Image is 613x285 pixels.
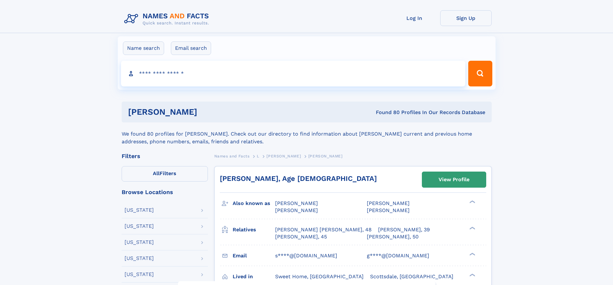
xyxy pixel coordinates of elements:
div: ❯ [468,226,476,230]
button: Search Button [468,61,492,86]
label: Filters [122,166,208,182]
span: [PERSON_NAME] [275,200,318,206]
span: [PERSON_NAME] [275,207,318,213]
label: Name search [123,41,164,55]
div: We found 80 profiles for [PERSON_NAME]. Check out our directory to find information about [PERSON... [122,122,492,146]
a: [PERSON_NAME], Age [DEMOGRAPHIC_DATA] [220,174,377,183]
h3: Lived in [233,271,275,282]
span: Sweet Home, [GEOGRAPHIC_DATA] [275,273,364,280]
div: Filters [122,153,208,159]
a: [PERSON_NAME] [PERSON_NAME], 48 [275,226,372,233]
div: View Profile [439,172,469,187]
a: [PERSON_NAME], 39 [378,226,430,233]
a: [PERSON_NAME], 50 [367,233,419,240]
a: Sign Up [440,10,492,26]
a: Names and Facts [214,152,250,160]
h3: Email [233,250,275,261]
div: ❯ [468,273,476,277]
label: Email search [171,41,211,55]
div: [US_STATE] [125,240,154,245]
div: Found 80 Profiles In Our Records Database [286,109,485,116]
div: [US_STATE] [125,208,154,213]
h1: [PERSON_NAME] [128,108,287,116]
span: [PERSON_NAME] [308,154,343,158]
a: Log In [389,10,440,26]
span: L [257,154,259,158]
div: [US_STATE] [125,224,154,229]
h3: Also known as [233,198,275,209]
img: Logo Names and Facts [122,10,214,28]
h3: Relatives [233,224,275,235]
div: [US_STATE] [125,272,154,277]
span: All [153,170,160,176]
div: [US_STATE] [125,256,154,261]
a: View Profile [422,172,486,187]
div: ❯ [468,200,476,204]
div: Browse Locations [122,189,208,195]
a: L [257,152,259,160]
a: [PERSON_NAME], 45 [275,233,327,240]
span: [PERSON_NAME] [367,207,410,213]
span: [PERSON_NAME] [266,154,301,158]
span: Scottsdale, [GEOGRAPHIC_DATA] [370,273,453,280]
div: ❯ [468,252,476,256]
input: search input [121,61,466,86]
a: [PERSON_NAME] [266,152,301,160]
span: [PERSON_NAME] [367,200,410,206]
